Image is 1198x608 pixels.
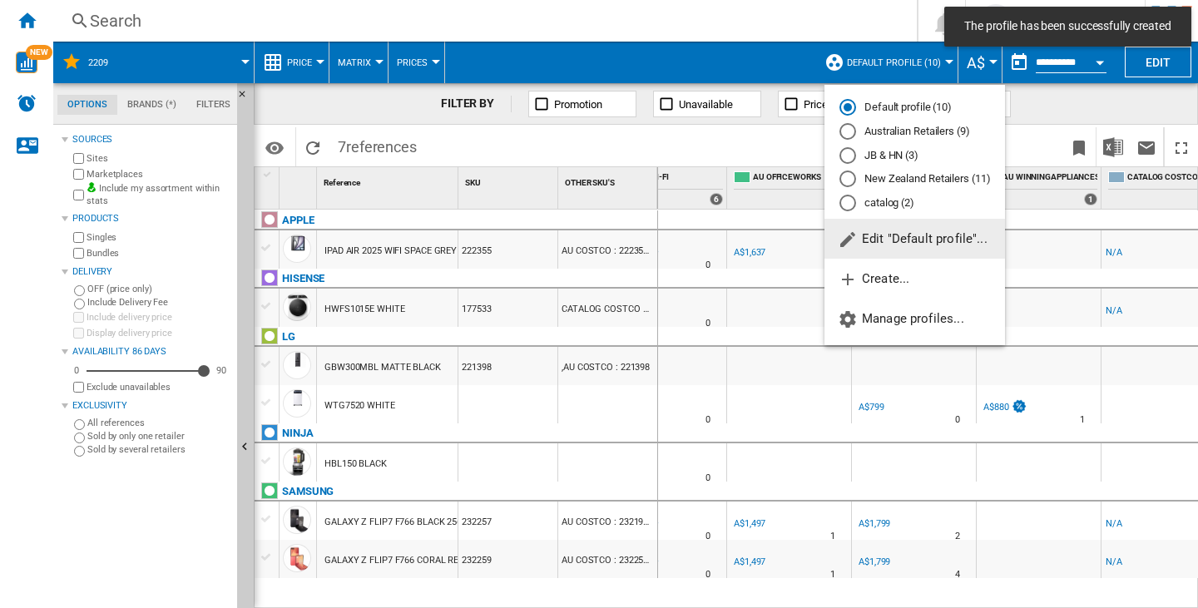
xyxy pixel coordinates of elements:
md-radio-button: JB & HN (3) [839,147,990,163]
md-radio-button: Australian Retailers (9) [839,124,990,140]
span: Create... [838,271,909,286]
md-radio-button: New Zealand Retailers (11) [839,171,990,187]
md-radio-button: catalog (2) [839,195,990,211]
md-radio-button: Default profile (10) [839,100,990,116]
span: The profile has been successfully created [959,18,1176,35]
span: Edit "Default profile"... [838,231,988,246]
span: Manage profiles... [838,311,964,326]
